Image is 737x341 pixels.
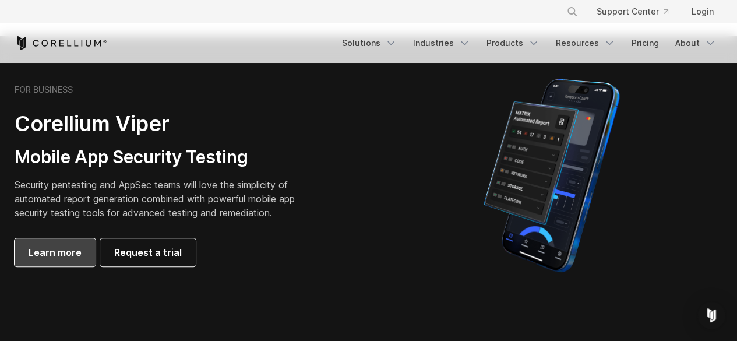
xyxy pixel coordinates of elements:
button: Search [562,1,583,22]
img: Corellium MATRIX automated report on iPhone showing app vulnerability test results across securit... [464,73,639,277]
a: Industries [406,33,477,54]
a: Learn more [15,238,96,266]
h6: FOR BUSINESS [15,85,73,95]
span: Request a trial [114,245,182,259]
a: Corellium Home [15,36,107,50]
div: Navigation Menu [335,33,723,54]
a: Products [479,33,546,54]
a: Support Center [587,1,678,22]
a: Login [682,1,723,22]
a: Resources [549,33,622,54]
span: Learn more [29,245,82,259]
a: About [668,33,723,54]
p: Security pentesting and AppSec teams will love the simplicity of automated report generation comb... [15,178,313,220]
a: Request a trial [100,238,196,266]
a: Pricing [625,33,666,54]
a: Solutions [335,33,404,54]
div: Open Intercom Messenger [697,301,725,329]
h2: Corellium Viper [15,111,313,137]
div: Navigation Menu [552,1,723,22]
h3: Mobile App Security Testing [15,146,313,168]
